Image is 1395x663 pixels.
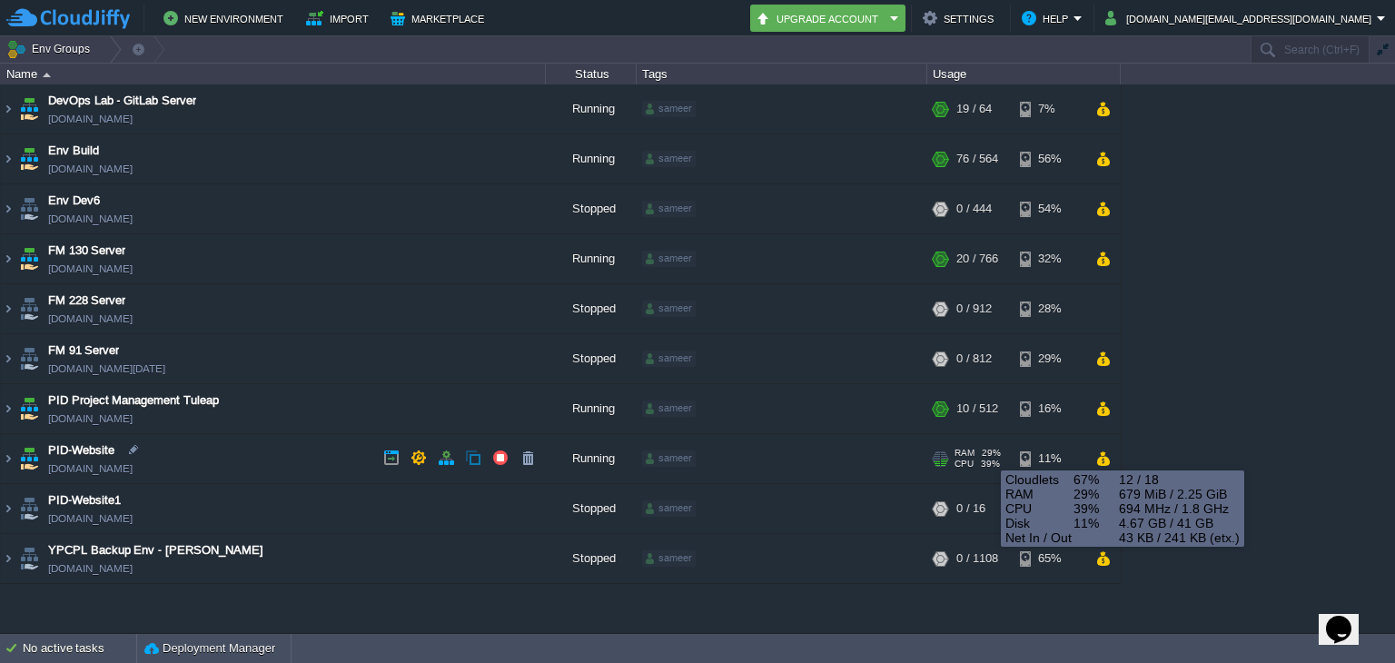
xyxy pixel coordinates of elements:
div: 29% [1020,334,1079,383]
div: Stopped [546,484,637,533]
button: Settings [923,7,999,29]
div: No active tasks [23,634,136,663]
span: CPU [1005,501,1073,516]
img: AMDAwAAAACH5BAEAAAAALAAAAAABAAEAAAICRAEAOw== [1,334,15,383]
span: 67% [1073,472,1119,487]
iframe: chat widget [1319,590,1377,645]
span: [DOMAIN_NAME] [48,160,133,178]
div: sameer [642,151,696,167]
div: sameer [642,301,696,317]
div: Running [546,384,637,433]
a: YPCPL Backup Env - [PERSON_NAME] [48,541,263,559]
span: CPU [955,459,974,470]
div: sameer [642,251,696,267]
span: [DOMAIN_NAME][DATE] [48,360,165,378]
img: AMDAwAAAACH5BAEAAAAALAAAAAABAAEAAAICRAEAOw== [16,134,42,183]
img: AMDAwAAAACH5BAEAAAAALAAAAAABAAEAAAICRAEAOw== [16,284,42,333]
div: 679 MiB / 2.25 GiB [1005,487,1240,501]
img: AMDAwAAAACH5BAEAAAAALAAAAAABAAEAAAICRAEAOw== [16,234,42,283]
div: 0 / 812 [956,334,992,383]
img: AMDAwAAAACH5BAEAAAAALAAAAAABAAEAAAICRAEAOw== [1,534,15,583]
a: PID-Website1 [48,491,121,510]
img: AMDAwAAAACH5BAEAAAAALAAAAAABAAEAAAICRAEAOw== [1,434,15,483]
div: 19 / 64 [956,84,992,134]
span: 11% [1073,516,1119,530]
div: 0 / 16 [956,484,985,533]
img: AMDAwAAAACH5BAEAAAAALAAAAAABAAEAAAICRAEAOw== [1,284,15,333]
div: Name [2,64,545,84]
a: [DOMAIN_NAME] [48,510,133,528]
img: AMDAwAAAACH5BAEAAAAALAAAAAABAAEAAAICRAEAOw== [16,434,42,483]
button: Deployment Manager [144,639,275,658]
div: 16% [1020,384,1079,433]
img: AMDAwAAAACH5BAEAAAAALAAAAAABAAEAAAICRAEAOw== [16,84,42,134]
span: Net In / Out [1005,530,1119,545]
div: 28% [1020,284,1079,333]
button: Upgrade Account [756,7,885,29]
img: AMDAwAAAACH5BAEAAAAALAAAAAABAAEAAAICRAEAOw== [16,184,42,233]
img: AMDAwAAAACH5BAEAAAAALAAAAAABAAEAAAICRAEAOw== [16,384,42,433]
div: 0 / 1108 [956,534,998,583]
img: AMDAwAAAACH5BAEAAAAALAAAAAABAAEAAAICRAEAOw== [43,73,51,77]
div: sameer [642,201,696,217]
a: PID-Website [48,441,114,460]
div: 10 / 512 [956,384,998,433]
button: New Environment [163,7,289,29]
div: 0 / 912 [956,284,992,333]
div: 54% [1020,184,1079,233]
span: [DOMAIN_NAME] [48,260,133,278]
button: [DOMAIN_NAME][EMAIL_ADDRESS][DOMAIN_NAME] [1105,7,1377,29]
a: Env Build [48,142,99,160]
button: Env Groups [6,36,96,62]
button: Marketplace [391,7,490,29]
img: AMDAwAAAACH5BAEAAAAALAAAAAABAAEAAAICRAEAOw== [16,484,42,533]
a: Env Dev6 [48,192,100,210]
span: [DOMAIN_NAME] [48,410,133,428]
div: Stopped [546,534,637,583]
div: 76 / 564 [956,134,998,183]
div: sameer [642,500,696,517]
span: 29% [982,448,1001,459]
img: AMDAwAAAACH5BAEAAAAALAAAAAABAAEAAAICRAEAOw== [1,484,15,533]
div: 12 / 18 [1005,472,1240,487]
span: 39% [1073,501,1119,516]
div: 56% [1020,134,1079,183]
a: [DOMAIN_NAME] [48,110,133,128]
a: FM 228 Server [48,292,125,310]
div: 11% [1020,434,1079,483]
div: Running [546,134,637,183]
div: Running [546,84,637,134]
div: sameer [642,101,696,117]
div: 43 KB / 241 KB (etx.) [1005,530,1240,545]
div: sameer [642,550,696,567]
div: Usage [928,64,1120,84]
div: Running [546,234,637,283]
div: 65% [1020,534,1079,583]
span: 29% [1073,487,1119,501]
span: 39% [981,459,1000,470]
img: AMDAwAAAACH5BAEAAAAALAAAAAABAAEAAAICRAEAOw== [1,134,15,183]
span: [DOMAIN_NAME] [48,210,133,228]
div: Stopped [546,184,637,233]
span: PID Project Management Tuleap [48,391,219,410]
button: Import [306,7,374,29]
div: 20 / 766 [956,234,998,283]
div: Status [547,64,636,84]
div: 7% [1020,84,1079,134]
a: FM 91 Server [48,341,119,360]
img: AMDAwAAAACH5BAEAAAAALAAAAAABAAEAAAICRAEAOw== [1,184,15,233]
img: AMDAwAAAACH5BAEAAAAALAAAAAABAAEAAAICRAEAOw== [1,234,15,283]
a: DevOps Lab - GitLab Server [48,92,196,110]
div: 0 / 444 [956,184,992,233]
div: Running [546,434,637,483]
a: FM 130 Server [48,242,125,260]
div: sameer [642,351,696,367]
div: 32% [1020,234,1079,283]
div: 694 MHz / 1.8 GHz [1005,501,1240,516]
